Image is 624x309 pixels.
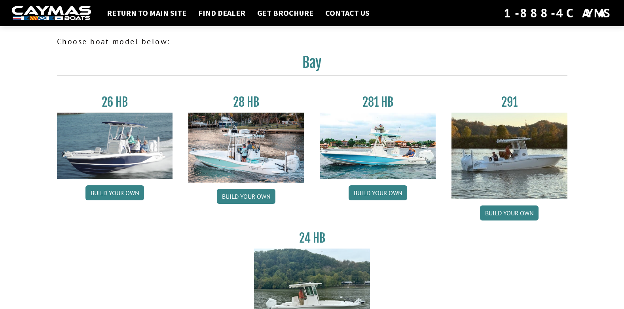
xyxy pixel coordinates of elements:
[254,231,370,245] h3: 24 HB
[57,113,173,179] img: 26_new_photo_resized.jpg
[103,8,190,18] a: Return to main site
[194,8,249,18] a: Find Dealer
[57,95,173,109] h3: 26 HB
[451,95,567,109] h3: 291
[480,205,539,220] a: Build your own
[349,185,407,200] a: Build your own
[217,189,275,204] a: Build your own
[188,95,304,109] h3: 28 HB
[320,113,436,179] img: 28-hb-twin.jpg
[57,36,567,47] p: Choose boat model below:
[85,185,144,200] a: Build your own
[320,95,436,109] h3: 281 HB
[12,6,91,21] img: white-logo-c9c8dbefe5ff5ceceb0f0178aa75bf4bb51f6bca0971e226c86eb53dfe498488.png
[188,113,304,183] img: 28_hb_thumbnail_for_caymas_connect.jpg
[253,8,317,18] a: Get Brochure
[57,54,567,76] h2: Bay
[321,8,374,18] a: Contact Us
[451,113,567,199] img: 291_Thumbnail.jpg
[504,4,612,22] div: 1-888-4CAYMAS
